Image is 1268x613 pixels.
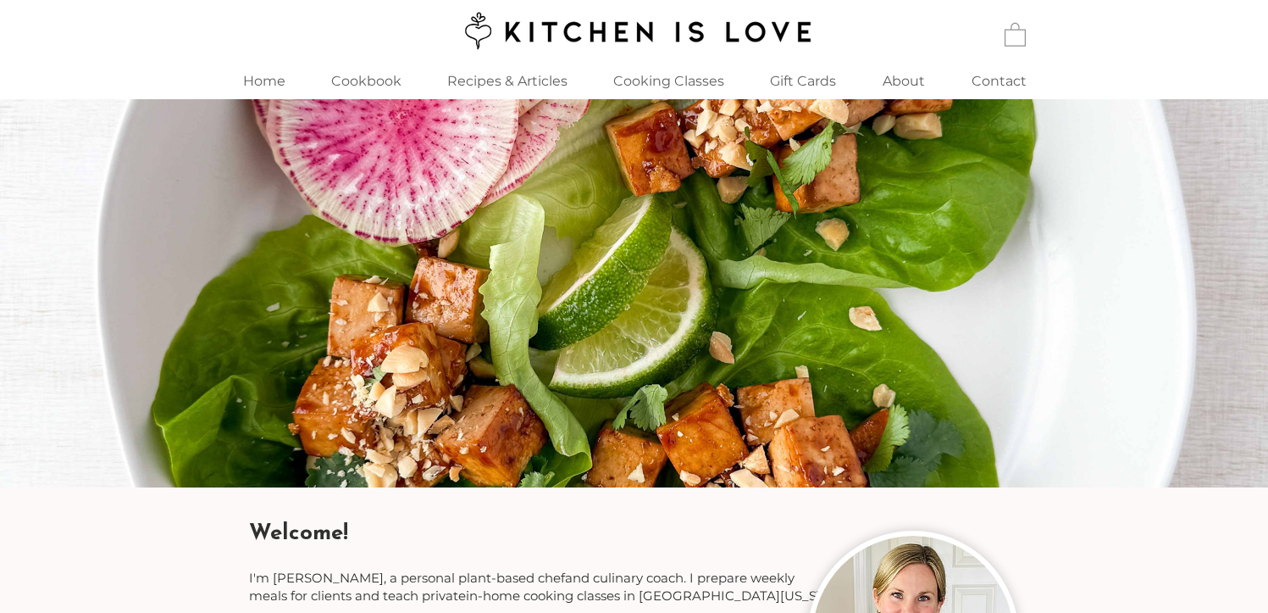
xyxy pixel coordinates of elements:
span: and culinary coach. I prepare weekly [565,570,795,586]
a: About [860,63,949,99]
a: Recipes & Articles [424,63,591,99]
a: Contact [949,63,1049,99]
p: Cooking Classes [605,63,733,99]
p: Home [235,63,294,99]
div: Cooking Classes [591,63,747,99]
p: Contact [963,63,1035,99]
p: About [874,63,933,99]
p: Recipes & Articles [439,63,576,99]
img: Kitchen is Love logo [453,9,815,52]
a: Home [219,63,309,99]
a: Gift Cards [747,63,860,99]
nav: Site [219,63,1049,99]
span: Welcome! [249,522,348,545]
p: Gift Cards [761,63,844,99]
span: meals for clients and teach private [249,588,466,604]
p: Cookbook [323,63,410,99]
a: Cookbook [309,63,424,99]
span: I'm [PERSON_NAME], a personal plant-based chef [249,570,565,586]
span: in-home cooking classes in [GEOGRAPHIC_DATA][US_STATE]. [466,588,855,604]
